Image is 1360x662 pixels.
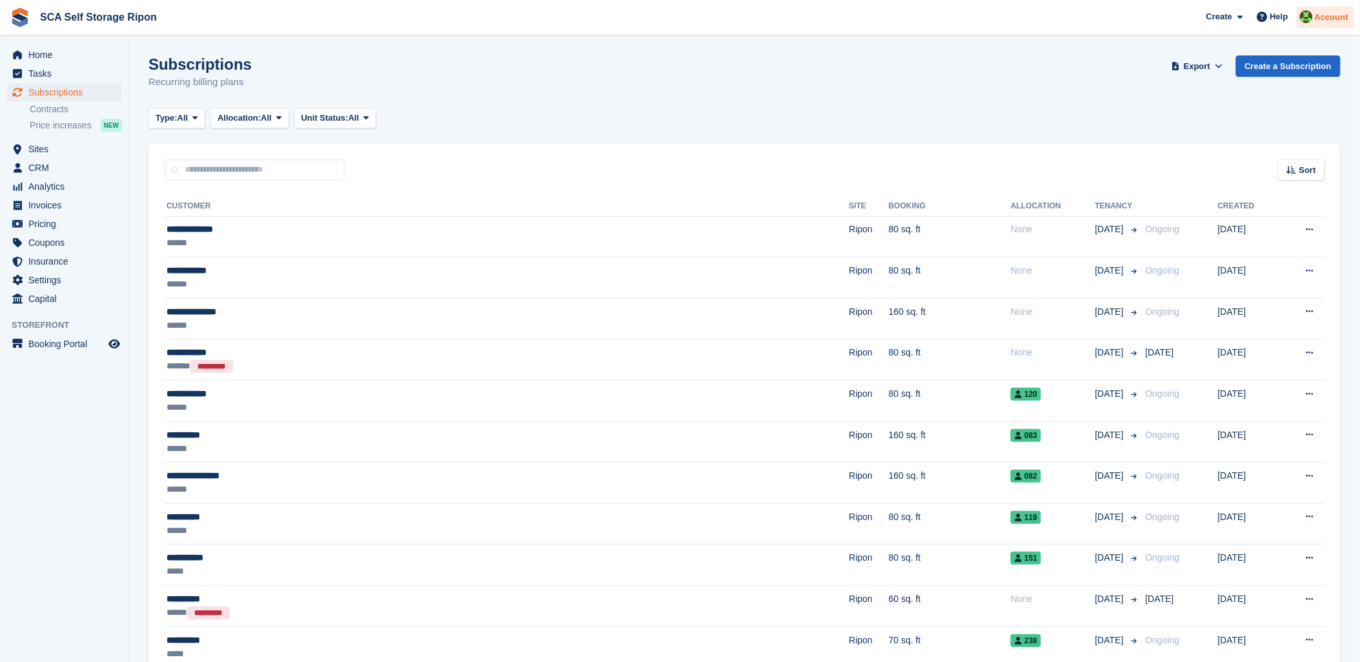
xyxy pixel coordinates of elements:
[1011,305,1095,319] div: None
[1218,216,1280,257] td: [DATE]
[889,463,1011,504] td: 160 sq. ft
[261,112,272,125] span: All
[1095,592,1126,606] span: [DATE]
[849,216,889,257] td: Ripon
[849,339,889,381] td: Ripon
[12,319,128,332] span: Storefront
[6,196,122,214] a: menu
[1095,196,1141,217] th: Tenancy
[6,65,122,83] a: menu
[849,545,889,586] td: Ripon
[148,108,205,129] button: Type: All
[1011,634,1041,647] span: 238
[849,421,889,463] td: Ripon
[28,177,106,196] span: Analytics
[6,46,122,64] a: menu
[6,140,122,158] a: menu
[889,216,1011,257] td: 80 sq. ft
[30,118,122,132] a: Price increases NEW
[1146,470,1180,481] span: Ongoing
[849,585,889,627] td: Ripon
[6,234,122,252] a: menu
[28,271,106,289] span: Settings
[889,381,1011,422] td: 80 sq. ft
[164,196,849,217] th: Customer
[1146,512,1180,522] span: Ongoing
[218,112,261,125] span: Allocation:
[28,65,106,83] span: Tasks
[1218,339,1280,381] td: [DATE]
[1095,428,1126,442] span: [DATE]
[1011,592,1095,606] div: None
[1218,381,1280,422] td: [DATE]
[35,6,162,28] a: SCA Self Storage Ripon
[28,140,106,158] span: Sites
[6,335,122,353] a: menu
[294,108,376,129] button: Unit Status: All
[28,46,106,64] span: Home
[1218,196,1280,217] th: Created
[30,103,122,115] a: Contracts
[148,75,252,90] p: Recurring billing plans
[349,112,360,125] span: All
[1011,470,1041,483] span: 082
[1011,511,1041,524] span: 119
[889,585,1011,627] td: 60 sq. ft
[28,290,106,308] span: Capital
[1300,10,1313,23] img: Kelly Neesham
[1146,635,1180,645] span: Ongoing
[1146,306,1180,317] span: Ongoing
[28,215,106,233] span: Pricing
[28,234,106,252] span: Coupons
[1095,305,1126,319] span: [DATE]
[1206,10,1232,23] span: Create
[156,112,178,125] span: Type:
[1095,346,1126,359] span: [DATE]
[849,463,889,504] td: Ripon
[1095,387,1126,401] span: [DATE]
[1146,430,1180,440] span: Ongoing
[849,196,889,217] th: Site
[889,196,1011,217] th: Booking
[1011,388,1041,401] span: 120
[1218,503,1280,545] td: [DATE]
[1169,55,1226,77] button: Export
[849,298,889,339] td: Ripon
[28,83,106,101] span: Subscriptions
[889,298,1011,339] td: 160 sq. ft
[1146,594,1174,604] span: [DATE]
[1011,552,1041,565] span: 151
[889,503,1011,545] td: 80 sq. ft
[889,339,1011,381] td: 80 sq. ft
[1095,551,1126,565] span: [DATE]
[1218,545,1280,586] td: [DATE]
[148,55,252,73] h1: Subscriptions
[1095,634,1126,647] span: [DATE]
[1011,346,1095,359] div: None
[889,545,1011,586] td: 80 sq. ft
[1095,223,1126,236] span: [DATE]
[1299,164,1316,177] span: Sort
[1011,196,1095,217] th: Allocation
[6,159,122,177] a: menu
[1218,298,1280,339] td: [DATE]
[1236,55,1341,77] a: Create a Subscription
[1218,421,1280,463] td: [DATE]
[28,335,106,353] span: Booking Portal
[1146,224,1180,234] span: Ongoing
[849,257,889,299] td: Ripon
[889,257,1011,299] td: 80 sq. ft
[28,252,106,270] span: Insurance
[1146,388,1180,399] span: Ongoing
[1218,257,1280,299] td: [DATE]
[1218,463,1280,504] td: [DATE]
[1146,265,1180,276] span: Ongoing
[889,421,1011,463] td: 160 sq. ft
[1270,10,1288,23] span: Help
[178,112,188,125] span: All
[6,290,122,308] a: menu
[1095,469,1126,483] span: [DATE]
[28,196,106,214] span: Invoices
[849,503,889,545] td: Ripon
[1315,11,1348,24] span: Account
